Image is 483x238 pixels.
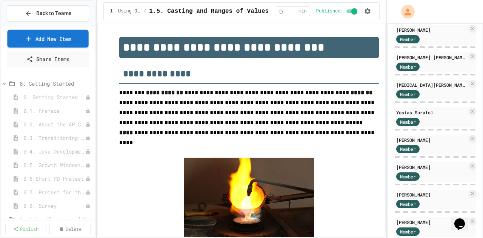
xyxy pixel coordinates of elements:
div: Yosias Surafel [396,109,467,116]
span: 0.5. Growth Mindset and Pair Programming [23,161,85,169]
div: Unpublished [85,108,91,114]
span: 0.1. Preface [23,107,85,115]
span: Member [400,63,416,70]
a: Publish [5,224,46,234]
div: Unpublished [85,176,91,181]
span: 0.2. About the AP CSA Exam [23,120,85,128]
span: 0.6 Short PD Pretest [23,175,85,183]
div: Content is published and visible to students [316,7,359,16]
div: [PERSON_NAME] [396,26,467,33]
a: Delete [49,224,91,234]
div: Unpublished [85,135,91,141]
div: Unpublished [85,149,91,154]
span: Member [400,201,416,207]
span: 0.3. Transitioning from AP CSP to AP CSA [23,134,85,142]
span: Member [400,118,416,125]
div: Unpublished [85,95,91,100]
a: Add New Item [7,30,89,48]
span: 0. Getting Started [23,93,85,101]
div: Unpublished [85,190,91,195]
div: [PERSON_NAME] [396,219,467,226]
a: Share Items [7,51,89,67]
span: Member [400,146,416,152]
span: 1. Using Objects and Methods [20,215,92,223]
button: Back to Teams [7,5,89,21]
span: 1.5. Casting and Ranges of Values [149,7,269,16]
iframe: chat widget [451,208,475,230]
span: Back to Teams [36,9,71,17]
div: Unpublished [85,122,91,127]
div: [PERSON_NAME] [396,191,467,198]
span: 0.4. Java Development Environments [23,147,85,155]
span: Member [400,36,416,43]
span: 0: Getting Started [20,80,92,88]
span: Member [400,91,416,98]
span: 0.7. Pretest for the AP CSA Exam [23,188,85,196]
span: 1. Using Objects and Methods [110,8,140,14]
div: My Account [393,3,417,20]
div: [MEDICAL_DATA][PERSON_NAME] [396,81,467,88]
div: Unpublished [85,203,91,209]
div: [PERSON_NAME] [PERSON_NAME] [396,54,467,61]
span: / [143,8,146,14]
span: Published [316,8,341,14]
div: [PERSON_NAME] [396,164,467,170]
span: Member [400,173,416,180]
span: Member [400,228,416,235]
span: 0.8. Survey [23,202,85,210]
span: min [298,8,307,14]
div: [PERSON_NAME] [396,137,467,143]
div: Unpublished [85,163,91,168]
